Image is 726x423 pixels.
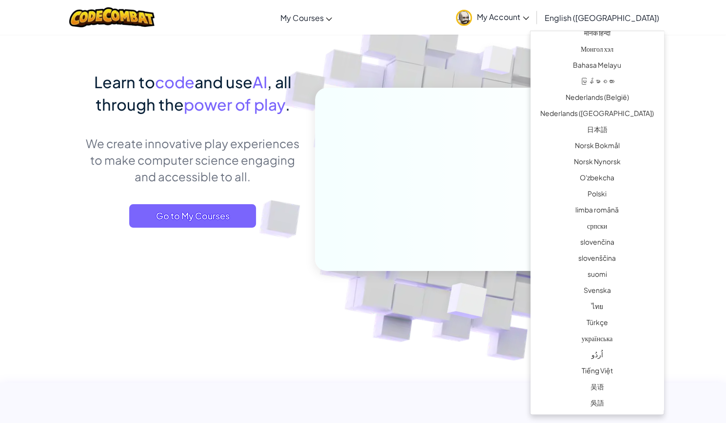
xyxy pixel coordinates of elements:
span: and use [195,72,253,92]
a: اُردُو [530,348,664,364]
span: power of play [184,95,285,114]
a: 吳語 [530,396,664,412]
a: မြန်မာစကား [530,75,664,91]
a: My Courses [275,4,337,31]
a: English ([GEOGRAPHIC_DATA]) [540,4,664,31]
span: English ([GEOGRAPHIC_DATA]) [545,13,659,23]
a: Bahasa Melayu [530,58,664,75]
a: O'zbekcha [530,171,664,187]
span: code [155,72,195,92]
img: CodeCombat logo [69,7,155,27]
p: We create innovative play experiences to make computer science engaging and accessible to all. [85,135,300,185]
span: Learn to [94,72,155,92]
a: українська [530,332,664,348]
a: Nederlands (België) [530,91,664,107]
a: Norsk Bokmål [530,139,664,155]
a: Svenska [530,284,664,300]
a: slovenčina [530,235,664,251]
span: My Account [477,12,529,22]
a: српски [530,219,664,235]
a: Türkçe [530,316,664,332]
a: Tiếng Việt [530,364,664,380]
a: ไทย [530,300,664,316]
a: Polski [530,187,664,203]
a: limba română [530,203,664,219]
img: avatar [456,10,472,26]
a: My Account [451,2,534,33]
a: Nederlands ([GEOGRAPHIC_DATA]) [530,107,664,123]
a: suomi [530,268,664,284]
img: Overlap cubes [423,262,510,343]
a: Монгол хэл [530,42,664,58]
a: मानक हिन्दी [530,26,664,42]
span: AI [253,72,267,92]
span: My Courses [280,13,323,23]
img: Overlap cubes [462,26,532,99]
a: 日本語 [530,123,664,139]
a: Go to My Courses [129,204,256,228]
a: slovenščina [530,251,664,268]
span: . [285,95,290,114]
a: Norsk Nynorsk [530,155,664,171]
a: 吴语 [530,380,664,396]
